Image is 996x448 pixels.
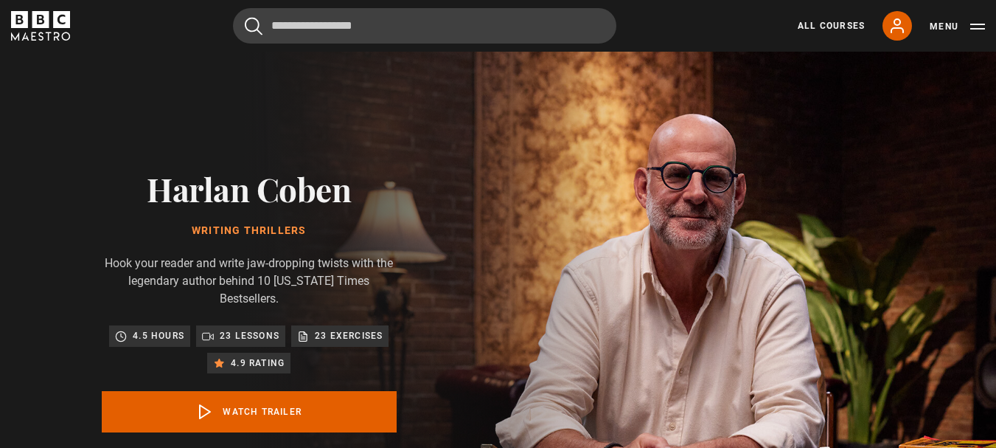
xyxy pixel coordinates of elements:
[102,225,397,237] h1: Writing Thrillers
[315,328,383,343] p: 23 exercises
[220,328,279,343] p: 23 lessons
[231,356,285,371] p: 4.9 rating
[798,19,865,32] a: All Courses
[245,17,262,35] button: Submit the search query
[11,11,70,41] svg: BBC Maestro
[930,19,985,34] button: Toggle navigation
[102,255,397,308] p: Hook your reader and write jaw-dropping twists with the legendary author behind 10 [US_STATE] Tim...
[102,391,397,433] a: Watch Trailer
[102,170,397,207] h2: Harlan Coben
[233,8,616,44] input: Search
[133,328,184,343] p: 4.5 hours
